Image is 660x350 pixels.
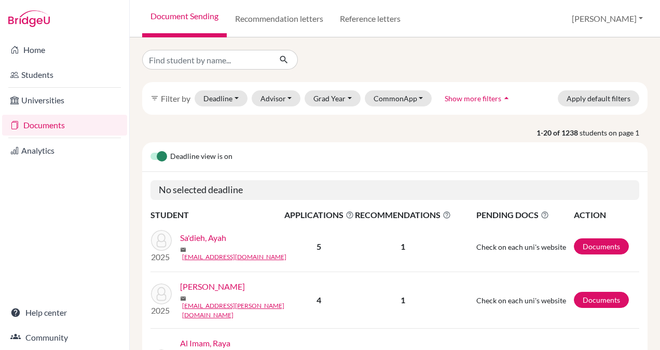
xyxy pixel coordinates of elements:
[317,295,321,305] b: 4
[476,209,573,221] span: PENDING DOCS
[2,140,127,161] a: Analytics
[182,301,291,320] a: [EMAIL_ADDRESS][PERSON_NAME][DOMAIN_NAME]
[182,252,286,262] a: [EMAIL_ADDRESS][DOMAIN_NAME]
[580,127,648,138] span: students on page 1
[170,151,232,163] span: Deadline view is on
[2,64,127,85] a: Students
[558,90,639,106] button: Apply default filters
[180,247,186,253] span: mail
[150,94,159,102] i: filter_list
[501,93,512,103] i: arrow_drop_up
[537,127,580,138] strong: 1-20 of 1238
[573,208,639,222] th: ACTION
[355,294,451,306] p: 1
[8,10,50,27] img: Bridge-U
[317,241,321,251] b: 5
[151,304,172,317] p: 2025
[436,90,520,106] button: Show more filtersarrow_drop_up
[142,50,271,70] input: Find student by name...
[150,180,639,200] h5: No selected deadline
[180,295,186,302] span: mail
[150,208,284,222] th: STUDENT
[284,209,354,221] span: APPLICATIONS
[2,327,127,348] a: Community
[2,39,127,60] a: Home
[151,230,172,251] img: Sa'dieh, Ayah
[195,90,247,106] button: Deadline
[574,292,629,308] a: Documents
[567,9,648,29] button: [PERSON_NAME]
[574,238,629,254] a: Documents
[151,284,172,304] img: Galindo, Romina
[445,94,501,103] span: Show more filters
[365,90,432,106] button: CommonApp
[151,251,172,263] p: 2025
[476,243,566,251] span: Check on each uni's website
[2,90,127,111] a: Universities
[180,280,245,293] a: [PERSON_NAME]
[355,240,451,253] p: 1
[161,93,190,103] span: Filter by
[305,90,361,106] button: Grad Year
[2,302,127,323] a: Help center
[476,296,566,305] span: Check on each uni's website
[180,337,230,349] a: Al Imam, Raya
[252,90,301,106] button: Advisor
[2,115,127,136] a: Documents
[180,232,226,244] a: Sa'dieh, Ayah
[355,209,451,221] span: RECOMMENDATIONS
